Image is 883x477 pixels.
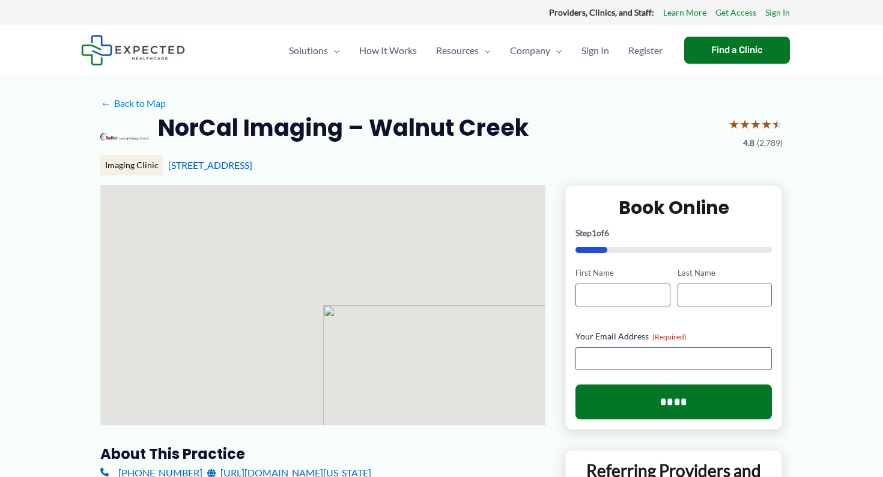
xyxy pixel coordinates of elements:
span: 1 [592,228,596,238]
a: How It Works [350,29,426,71]
img: Expected Healthcare Logo - side, dark font, small [81,35,185,65]
span: Menu Toggle [328,29,340,71]
label: First Name [575,267,670,279]
span: (Required) [652,332,687,341]
span: ★ [729,113,739,135]
a: Get Access [715,5,756,20]
span: How It Works [359,29,417,71]
a: [STREET_ADDRESS] [168,159,252,171]
label: Last Name [678,267,772,279]
h2: Book Online [575,196,772,219]
a: Register [619,29,672,71]
span: ← [100,97,112,109]
a: Learn More [663,5,706,20]
span: Solutions [289,29,328,71]
strong: Providers, Clinics, and Staff: [549,7,654,17]
span: Company [510,29,550,71]
p: Step of [575,229,772,237]
span: ★ [739,113,750,135]
a: ←Back to Map [100,94,166,112]
a: CompanyMenu Toggle [500,29,572,71]
span: Menu Toggle [550,29,562,71]
a: Sign In [572,29,619,71]
a: SolutionsMenu Toggle [279,29,350,71]
span: Sign In [581,29,609,71]
span: Menu Toggle [479,29,491,71]
span: Register [628,29,663,71]
div: Imaging Clinic [100,155,163,175]
h3: About this practice [100,445,545,463]
span: ★ [750,113,761,135]
span: ★ [772,113,783,135]
a: ResourcesMenu Toggle [426,29,500,71]
nav: Primary Site Navigation [279,29,672,71]
span: Resources [436,29,479,71]
h2: NorCal Imaging – Walnut Creek [158,113,529,142]
span: (2,789) [757,135,783,151]
span: 4.8 [743,135,754,151]
a: Find a Clinic [684,37,790,64]
a: Sign In [765,5,790,20]
span: 6 [604,228,609,238]
span: ★ [761,113,772,135]
label: Your Email Address [575,330,772,342]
